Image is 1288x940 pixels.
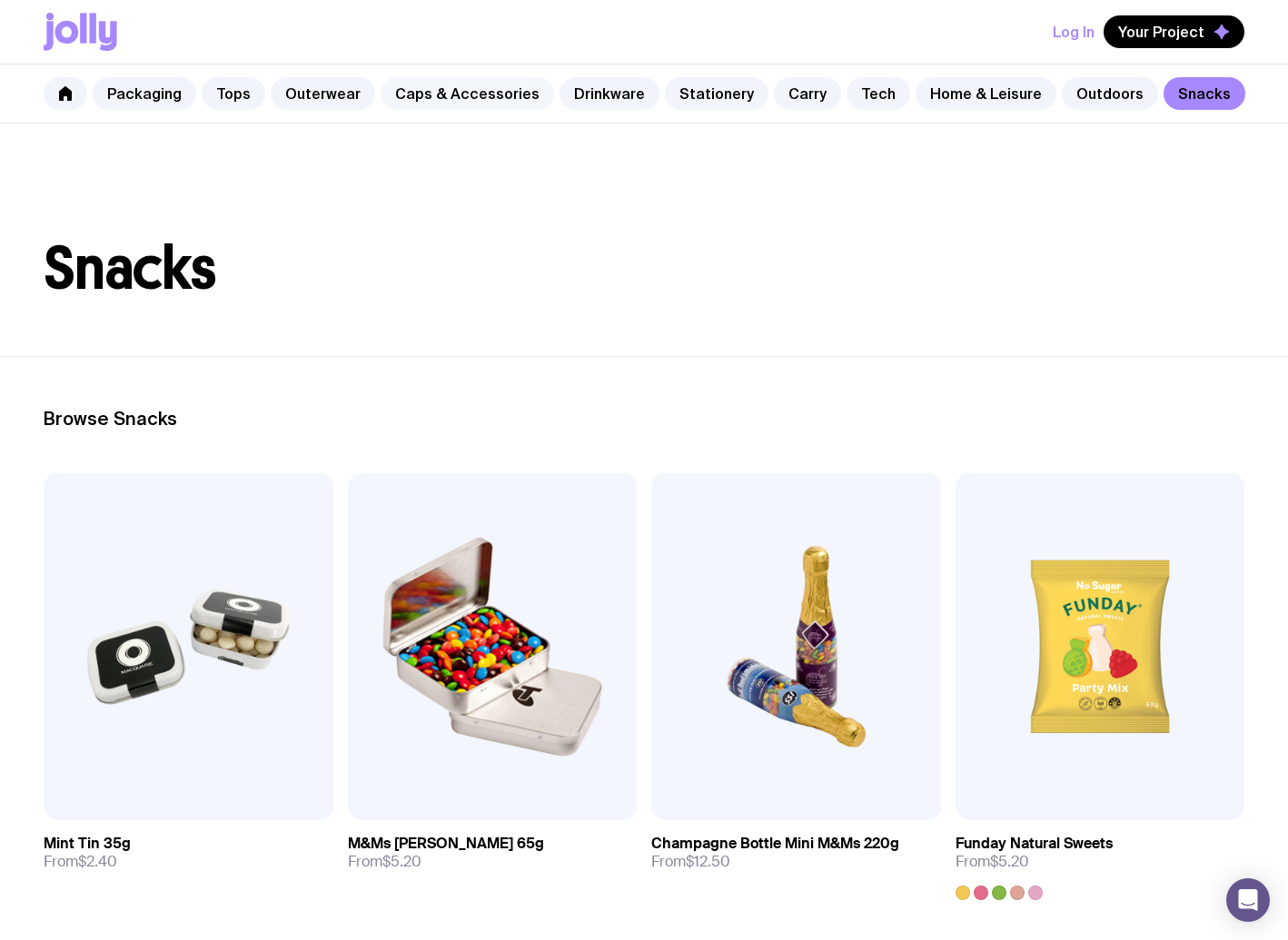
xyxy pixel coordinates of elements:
[651,820,941,886] a: Champagne Bottle Mini M&Ms 220gFrom$12.50
[348,835,544,853] h3: M&Ms [PERSON_NAME] 65g
[560,77,659,110] a: Drinkware
[78,852,117,871] span: $2.40
[381,77,554,110] a: Caps & Accessories
[956,835,1113,853] h3: Funday Natural Sweets
[271,77,375,110] a: Outerwear
[916,77,1056,110] a: Home & Leisure
[1226,878,1270,922] div: Open Intercom Messenger
[348,820,638,886] a: M&Ms [PERSON_NAME] 65gFrom$5.20
[1053,15,1095,48] button: Log In
[651,835,899,853] h3: Champagne Bottle Mini M&Ms 220g
[44,835,131,853] h3: Mint Tin 35g
[93,77,196,110] a: Packaging
[651,853,730,871] span: From
[686,852,730,871] span: $12.50
[1062,77,1158,110] a: Outdoors
[202,77,265,110] a: Tops
[44,853,117,871] span: From
[1164,77,1245,110] a: Snacks
[44,240,1244,298] h1: Snacks
[847,77,910,110] a: Tech
[1104,15,1244,48] button: Your Project
[956,820,1245,900] a: Funday Natural SweetsFrom$5.20
[665,77,768,110] a: Stationery
[774,77,841,110] a: Carry
[956,853,1029,871] span: From
[44,408,1244,430] h2: Browse Snacks
[44,820,333,886] a: Mint Tin 35gFrom$2.40
[348,853,421,871] span: From
[1118,23,1204,41] span: Your Project
[382,852,421,871] span: $5.20
[990,852,1029,871] span: $5.20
